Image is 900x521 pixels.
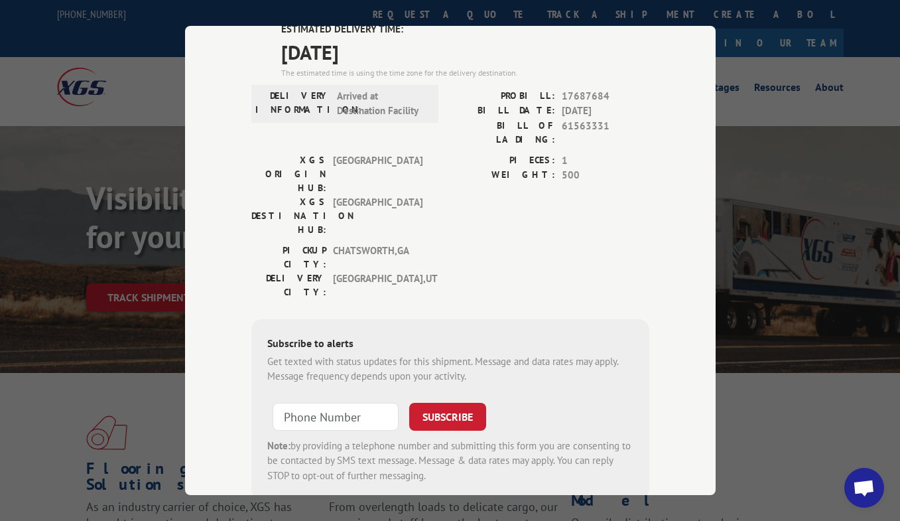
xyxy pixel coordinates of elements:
[562,119,649,147] span: 61563331
[333,244,422,271] span: CHATSWORTH , GA
[267,335,633,354] div: Subscribe to alerts
[562,153,649,169] span: 1
[281,37,649,67] span: [DATE]
[333,271,422,299] span: [GEOGRAPHIC_DATA] , UT
[273,403,399,431] input: Phone Number
[333,153,422,195] span: [GEOGRAPHIC_DATA]
[267,439,290,452] strong: Note:
[333,195,422,237] span: [GEOGRAPHIC_DATA]
[450,89,555,104] label: PROBILL:
[562,104,649,119] span: [DATE]
[251,153,326,195] label: XGS ORIGIN HUB:
[450,119,555,147] label: BILL OF LADING:
[281,67,649,79] div: The estimated time is using the time zone for the delivery destination.
[281,22,649,37] label: ESTIMATED DELIVERY TIME:
[251,195,326,237] label: XGS DESTINATION HUB:
[450,168,555,183] label: WEIGHT:
[251,271,326,299] label: DELIVERY CITY:
[562,89,649,104] span: 17687684
[337,89,426,119] span: Arrived at Destination Facility
[409,403,486,431] button: SUBSCRIBE
[450,153,555,169] label: PIECES:
[267,439,633,484] div: by providing a telephone number and submitting this form you are consenting to be contacted by SM...
[844,468,884,508] div: Open chat
[251,244,326,271] label: PICKUP CITY:
[450,104,555,119] label: BILL DATE:
[562,168,649,183] span: 500
[255,89,330,119] label: DELIVERY INFORMATION:
[267,354,633,384] div: Get texted with status updates for this shipment. Message and data rates may apply. Message frequ...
